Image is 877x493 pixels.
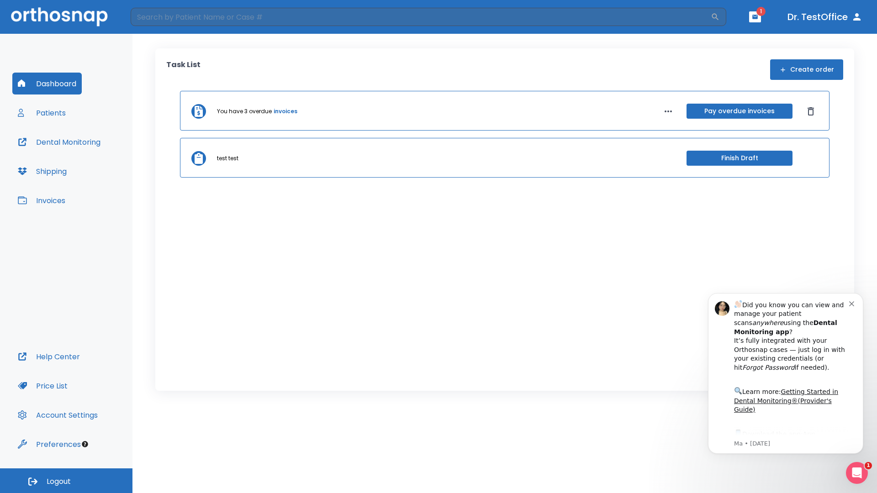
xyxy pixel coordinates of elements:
[131,8,711,26] input: Search by Patient Name or Case #
[12,131,106,153] button: Dental Monitoring
[803,104,818,119] button: Dismiss
[687,151,792,166] button: Finish Draft
[47,477,71,487] span: Logout
[217,154,238,163] p: test test
[12,346,85,367] button: Help Center
[217,107,272,115] p: You have 3 overdue
[12,102,71,124] button: Patients
[770,59,843,80] button: Create order
[756,7,766,16] span: 1
[865,462,872,469] span: 1
[12,73,82,94] button: Dashboard
[12,189,71,211] button: Invoices
[12,375,73,397] button: Price List
[12,404,103,426] button: Account Settings
[687,104,792,119] button: Pay overdue invoices
[81,440,89,448] div: Tooltip anchor
[166,59,201,80] p: Task List
[12,433,86,455] button: Preferences
[11,7,108,26] img: Orthosnap
[846,462,868,484] iframe: Intercom live chat
[694,282,877,488] iframe: Intercom notifications message
[274,107,297,115] a: invoices
[12,160,72,182] button: Shipping
[784,9,866,25] button: Dr. TestOffice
